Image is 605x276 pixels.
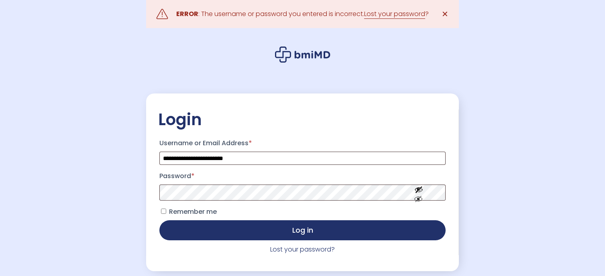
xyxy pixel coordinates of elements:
span: ✕ [442,8,448,20]
div: : The username or password you entered is incorrect. ? [176,8,429,20]
a: Lost your password? [270,245,335,254]
strong: ERROR [176,9,198,18]
h2: Login [158,110,447,130]
a: ✕ [437,6,453,22]
a: Lost your password [364,9,425,19]
label: Username or Email Address [159,137,446,150]
span: Remember me [169,207,217,216]
button: Show password [396,179,441,207]
input: Remember me [161,209,166,214]
label: Password [159,170,446,183]
button: Log in [159,220,446,240]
